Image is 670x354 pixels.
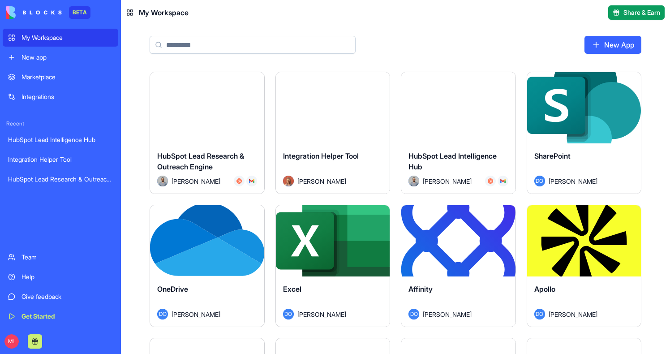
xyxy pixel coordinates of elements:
span: [PERSON_NAME] [423,310,472,319]
img: Avatar [283,176,294,186]
a: Integration Helper ToolAvatar[PERSON_NAME] [275,72,391,194]
div: Give feedback [21,292,113,301]
a: BETA [6,6,90,19]
a: Help [3,268,118,286]
span: [PERSON_NAME] [423,177,472,186]
a: Integrations [3,88,118,106]
a: Team [3,248,118,266]
span: [PERSON_NAME] [297,310,346,319]
button: Share & Earn [608,5,665,20]
span: HubSpot Lead Intelligence Hub [408,151,497,171]
a: New App [584,36,641,54]
div: Get Started [21,312,113,321]
span: SharePoint [534,151,571,160]
img: Avatar [157,176,168,186]
span: Excel [283,285,301,294]
img: logo [6,6,62,19]
span: Affinity [408,285,433,294]
span: Recent [3,120,118,127]
a: AffinityDO[PERSON_NAME] [401,205,516,327]
span: [PERSON_NAME] [549,310,597,319]
a: Give feedback [3,288,118,306]
a: HubSpot Lead Research & Outreach EngineAvatar[PERSON_NAME] [150,72,265,194]
a: HubSpot Lead Intelligence Hub [3,131,118,149]
span: Share & Earn [623,8,660,17]
span: OneDrive [157,285,188,294]
div: Integration Helper Tool [8,155,113,164]
span: DO [534,309,545,319]
a: Get Started [3,307,118,325]
div: HubSpot Lead Research & Outreach Engine [8,175,113,184]
img: Hubspot_zz4hgj.svg [488,178,493,184]
a: New app [3,48,118,66]
span: My Workspace [139,7,189,18]
div: BETA [69,6,90,19]
span: DO [408,309,419,319]
span: HubSpot Lead Research & Outreach Engine [157,151,244,171]
a: Marketplace [3,68,118,86]
a: My Workspace [3,29,118,47]
span: [PERSON_NAME] [172,310,220,319]
a: HubSpot Lead Research & Outreach Engine [3,170,118,188]
span: [PERSON_NAME] [297,177,346,186]
a: ApolloDO[PERSON_NAME] [527,205,642,327]
div: My Workspace [21,33,113,42]
a: ExcelDO[PERSON_NAME] [275,205,391,327]
span: DO [157,309,168,319]
img: Gmail_trouth.svg [500,178,506,184]
span: Apollo [534,285,555,294]
div: Marketplace [21,73,113,82]
img: Avatar [408,176,419,186]
a: Integration Helper Tool [3,151,118,168]
a: HubSpot Lead Intelligence HubAvatar[PERSON_NAME] [401,72,516,194]
div: HubSpot Lead Intelligence Hub [8,135,113,144]
div: Help [21,272,113,281]
span: [PERSON_NAME] [172,177,220,186]
img: Gmail_trouth.svg [249,178,254,184]
a: SharePointDO[PERSON_NAME] [527,72,642,194]
img: Hubspot_zz4hgj.svg [236,178,242,184]
span: Integration Helper Tool [283,151,359,160]
span: DO [534,176,545,186]
div: New app [21,53,113,62]
span: ML [4,334,19,349]
div: Team [21,253,113,262]
div: Integrations [21,92,113,101]
span: [PERSON_NAME] [549,177,597,186]
a: OneDriveDO[PERSON_NAME] [150,205,265,327]
span: DO [283,309,294,319]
